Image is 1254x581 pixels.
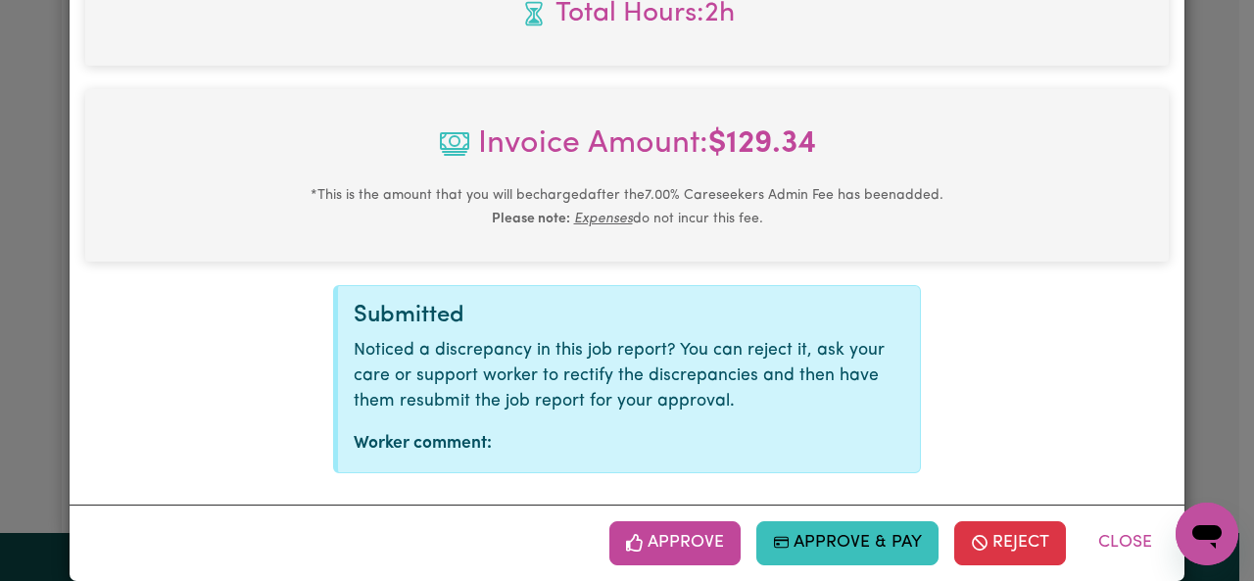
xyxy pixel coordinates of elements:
[954,521,1066,564] button: Reject
[1082,521,1169,564] button: Close
[609,521,741,564] button: Approve
[354,304,464,327] span: Submitted
[101,121,1153,183] span: Invoice Amount:
[311,188,943,226] small: This is the amount that you will be charged after the 7.00 % Careseekers Admin Fee has been added...
[354,435,492,452] strong: Worker comment:
[354,338,904,415] p: Noticed a discrepancy in this job report? You can reject it, ask your care or support worker to r...
[756,521,940,564] button: Approve & Pay
[492,212,570,226] b: Please note:
[708,128,816,160] b: $ 129.34
[574,212,633,226] u: Expenses
[1176,503,1238,565] iframe: Button to launch messaging window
